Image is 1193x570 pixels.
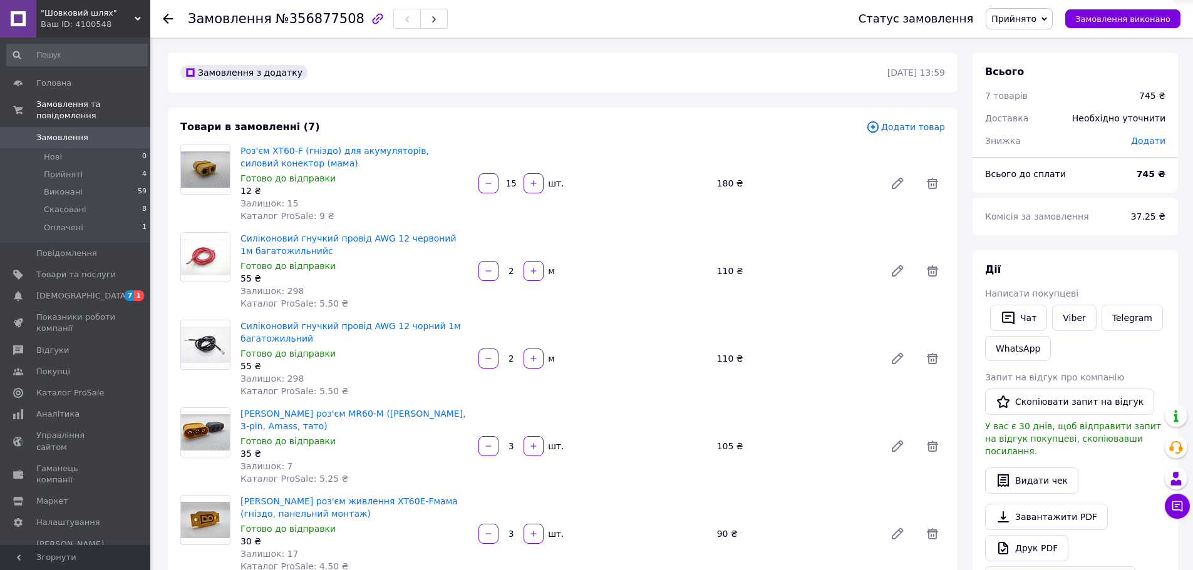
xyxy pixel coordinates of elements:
[44,186,83,198] span: Виконані
[712,525,880,542] div: 90 ₴
[240,409,466,431] a: [PERSON_NAME] роз'єм MR60-M ([PERSON_NAME], 3-pin, Amass, тато)
[125,290,135,301] span: 7
[180,121,320,133] span: Товари в замовленні (7)
[142,222,147,233] span: 1
[188,11,272,26] span: Замовлення
[181,414,230,451] img: Силовий роз'єм MR60-M (штекер, 3-pin, Amass, тато)
[920,521,945,546] span: Видалити
[1052,305,1096,331] a: Viber
[985,389,1154,415] button: Скопіювати запит на відгук
[240,496,458,519] a: [PERSON_NAME] роз'єм живлення XT60E-Fмама (гніздо, панельний монтаж)
[985,372,1124,382] span: Запит на відгук про компанію
[240,146,429,168] a: Роз'єм XT60-F (гніздо) для акумуляторів, силовий конектор (мама)
[181,239,230,276] img: Силіконовий гнучкий провід AWG 12 червоний 1м багатожильнийс
[885,346,910,371] a: Редагувати
[712,175,880,192] div: 180 ₴
[180,65,307,80] div: Замовлення з додатку
[36,132,88,143] span: Замовлення
[36,430,116,452] span: Управління сайтом
[181,327,230,364] img: Силіконовий гнучкий провід AWG 12 чорний 1м багатожильний
[712,262,880,280] div: 110 ₴
[240,173,336,183] span: Готово до відправки
[985,504,1108,530] a: Завантажити PDF
[142,169,147,180] span: 4
[36,290,129,302] span: [DEMOGRAPHIC_DATA]
[36,463,116,486] span: Гаманець компанії
[163,13,173,25] div: Повернутися назад
[985,66,1024,78] span: Всього
[240,261,336,271] span: Готово до відправки
[885,434,910,459] a: Редагувати
[1075,14,1170,24] span: Замовлення виконано
[240,198,298,208] span: Залишок: 15
[866,120,945,134] span: Додати товар
[36,269,116,280] span: Товари та послуги
[240,286,304,296] span: Залишок: 298
[920,171,945,196] span: Видалити
[985,91,1028,101] span: 7 товарів
[240,374,304,384] span: Залишок: 298
[240,272,468,285] div: 55 ₴
[240,436,336,446] span: Готово до відправки
[36,248,97,259] span: Повідомлення
[985,136,1021,146] span: Знижка
[985,211,1089,221] span: Комісія за замовлення
[36,78,71,89] span: Головна
[985,169,1066,179] span: Всього до сплати
[885,258,910,283] a: Редагувати
[240,211,334,221] span: Каталог ProSale: 9 ₴
[240,461,293,471] span: Залишок: 7
[985,113,1028,123] span: Доставка
[1102,305,1163,331] a: Telegram
[134,290,144,301] span: 1
[990,305,1047,331] button: Чат
[991,14,1036,24] span: Прийнято
[985,288,1078,298] span: Написати покупцеві
[142,151,147,163] span: 0
[138,186,147,198] span: 59
[240,349,336,359] span: Готово до відправки
[985,467,1078,494] button: Видати чек
[240,233,457,256] a: Силіконовий гнучкий провід AWG 12 червоний 1м багатожильнийс
[1065,104,1173,132] div: Необхідно уточнити
[41,19,150,30] div: Ваш ID: 4100548
[712,350,880,367] div: 110 ₴
[240,474,348,484] span: Каталог ProSale: 5.25 ₴
[44,222,83,233] span: Оплачені
[1131,136,1165,146] span: Додати
[44,151,62,163] span: Нові
[240,535,468,547] div: 30 ₴
[36,496,68,507] span: Маркет
[1139,89,1165,102] div: 745 ₴
[545,352,555,365] div: м
[985,421,1161,456] span: У вас є 30 днів, щоб відправити запит на відгук покупцеві, скопіювавши посилання.
[985,535,1068,561] a: Друк PDF
[44,204,86,215] span: Скасовані
[36,387,104,399] span: Каталог ProSale
[240,386,348,396] span: Каталог ProSale: 5.50 ₴
[36,312,116,334] span: Показники роботи компанії
[985,336,1051,361] a: WhatsApp
[545,440,565,452] div: шт.
[36,409,80,420] span: Аналітика
[885,521,910,546] a: Редагувати
[985,263,1001,275] span: Дії
[36,345,69,356] span: Відгуки
[920,346,945,371] span: Видалити
[181,151,230,188] img: Роз'єм XT60-F (гніздо) для акумуляторів, силовий конектор (мама)
[920,258,945,283] span: Видалити
[1131,211,1165,221] span: 37.25 ₴
[6,44,148,66] input: Пошук
[36,366,70,377] span: Покупці
[240,321,461,344] a: Силіконовий гнучкий провід AWG 12 чорний 1м багатожильний
[44,169,83,180] span: Прийняті
[712,437,880,455] div: 105 ₴
[142,204,147,215] span: 8
[545,527,565,540] div: шт.
[240,524,336,534] span: Готово до відправки
[240,360,468,372] div: 55 ₴
[240,549,298,559] span: Залишок: 17
[240,185,468,197] div: 12 ₴
[240,298,348,308] span: Каталог ProSale: 5.50 ₴
[859,13,974,25] div: Статус замовлення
